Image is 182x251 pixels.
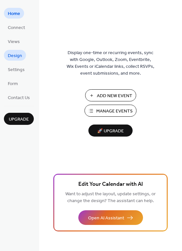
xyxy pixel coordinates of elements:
span: Edit Your Calendar with AI [78,180,143,189]
span: Add New Event [97,93,132,99]
button: Open AI Assistant [78,210,143,225]
span: Settings [8,66,25,73]
button: Add New Event [85,89,136,101]
span: 🚀 Upgrade [92,127,129,136]
span: Open AI Assistant [88,215,124,222]
button: Manage Events [84,105,136,117]
button: Upgrade [4,113,34,125]
span: Manage Events [96,108,133,115]
a: Form [4,78,22,89]
a: Contact Us [4,92,34,103]
span: Home [8,10,20,17]
span: Design [8,52,22,59]
button: 🚀 Upgrade [88,125,133,137]
span: Display one-time or recurring events, sync with Google, Outlook, Zoom, Eventbrite, Wix Events or ... [67,50,154,77]
a: Connect [4,22,29,33]
span: Views [8,38,20,45]
a: Design [4,50,26,61]
a: Home [4,8,24,19]
span: Want to adjust the layout, update settings, or change the design? The assistant can help. [65,190,156,205]
span: Upgrade [9,116,29,123]
span: Contact Us [8,95,30,101]
span: Form [8,81,18,87]
span: Connect [8,24,25,31]
a: Settings [4,64,29,75]
a: Views [4,36,24,47]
